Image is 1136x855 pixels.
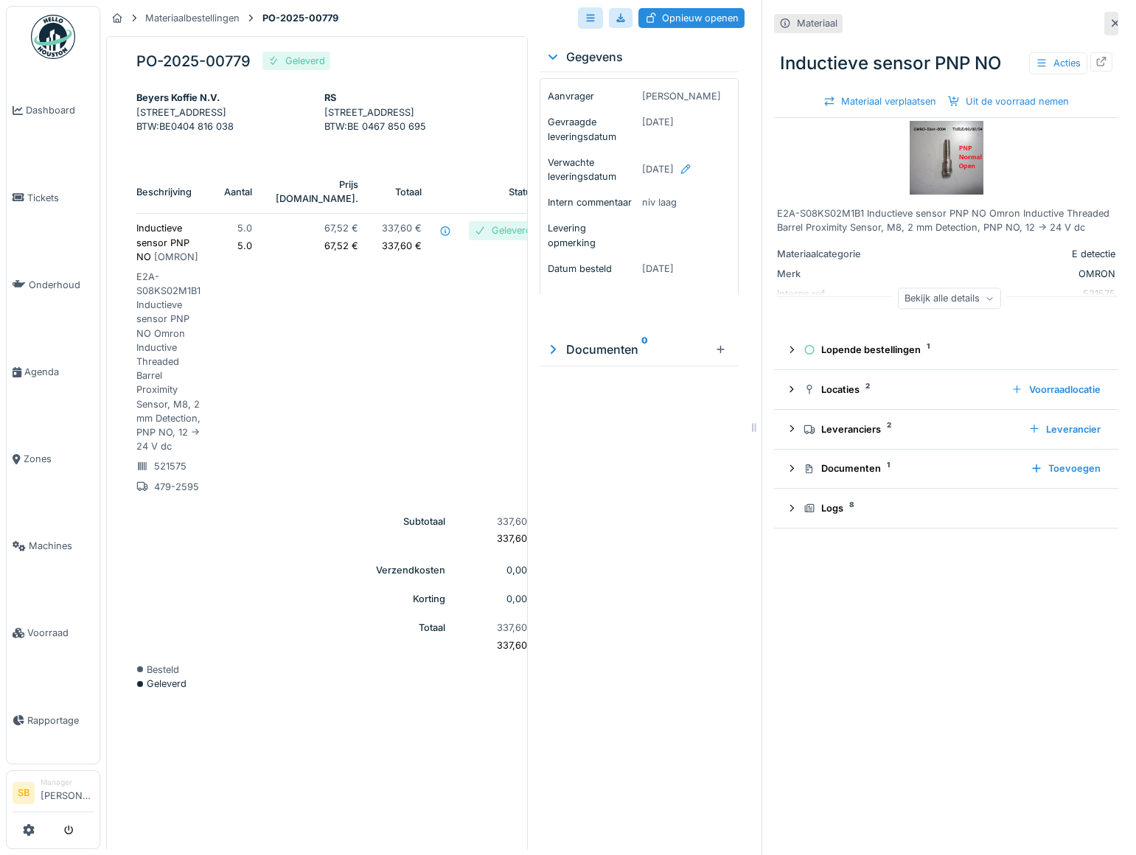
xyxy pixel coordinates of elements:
a: Agenda [7,328,100,415]
p: niv laag [642,195,731,209]
div: Inductieve sensor PNP NO [774,44,1118,83]
p: Levering opmerking [548,221,636,249]
a: Dashboard [7,67,100,154]
span: Tickets [27,191,94,205]
p: E2A-S08KS02M1B1 Inductieve sensor PNP NO Omron Inductive Threaded Barrel Proximity Sensor, M8, 2 ... [136,270,201,453]
span: Zones [24,452,94,466]
a: Onderhoud [7,241,100,328]
div: Beyers Koffie N.V. [136,91,310,105]
div: E detectie [893,247,1115,261]
td: 0,00 € [457,556,537,584]
div: Documenten [546,341,709,358]
p: 337,60 € [382,221,422,235]
th: Totaal [370,170,433,214]
li: SB [13,782,35,804]
div: Leverancier [1022,419,1107,439]
strong: PO-2025-00779 [257,11,344,25]
a: Zones [7,416,100,503]
span: Dashboard [26,103,94,117]
p: [DATE] [642,115,731,143]
div: Besteld [136,663,498,677]
p: [DATE] [642,262,731,276]
div: Materiaal verplaatsen [818,91,942,111]
p: 5.0 [224,239,252,253]
p: 5.0 [224,221,252,235]
th: Status [457,170,537,214]
div: Manager [41,777,94,788]
div: Geleverd [285,54,325,68]
th: Aantal [212,170,264,214]
p: Aanvrager [548,89,636,103]
th: Korting [136,584,457,613]
div: Materiaal [797,16,837,30]
p: Verwachte leveringsdatum [548,156,636,184]
p: [PERSON_NAME] [642,89,731,103]
span: Onderhoud [29,278,94,292]
th: Totaal [136,613,457,662]
a: Machines [7,503,100,590]
p: [STREET_ADDRESS] [324,105,498,119]
a: Tickets [7,154,100,241]
p: Inductieve sensor PNP NO [136,221,201,264]
p: BTW : BE 0467 850 695 [324,119,498,133]
p: Gevraagde leveringsdatum [548,115,636,143]
div: Leveranciers [804,422,1017,436]
sup: 0 [641,341,648,358]
div: Voorraadlocatie [1006,380,1107,399]
th: Verzendkosten [136,556,457,584]
p: 337,60 € [382,239,422,253]
p: 521575 [136,459,201,473]
summary: Leveranciers2Leverancier [780,416,1112,443]
th: Subtotaal [136,507,457,556]
span: Agenda [24,365,94,379]
img: Badge_color-CXgf-gQk.svg [31,15,75,59]
p: BTW : BE0404 816 038 [136,119,310,133]
summary: Lopende bestellingen1 [780,336,1112,363]
p: 67,52 € [276,221,358,235]
p: 337,60 € [469,638,537,652]
span: Machines [29,539,94,553]
div: Documenten [804,461,1019,475]
div: Bekijk alle details [898,287,1001,309]
div: Materiaalbestellingen [145,11,240,25]
summary: Documenten1Toevoegen [780,456,1112,483]
p: 67,52 € [276,239,358,253]
p: Intern commentaar [548,195,636,209]
a: Rapportage [7,677,100,764]
div: OMRON [893,267,1115,281]
div: Opnieuw openen [638,8,745,28]
p: [STREET_ADDRESS] [136,105,310,119]
p: Datum besteld [548,262,636,276]
div: Geleverd [492,223,532,237]
div: Materiaalcategorie [777,247,888,261]
td: 0,00 € [457,584,537,613]
summary: Locaties2Voorraadlocatie [780,376,1112,403]
span: Rapportage [27,713,94,727]
div: Lopende bestellingen [804,343,1101,357]
div: Geleverd [136,677,498,691]
span: [ OMRON ] [154,251,198,262]
div: E2A-S08KS02M1B1 Inductieve sensor PNP NO Omron Inductive Threaded Barrel Proximity Sensor, M8, 2 ... [777,206,1115,234]
div: Toevoegen [1025,458,1107,478]
div: Uit de voorraad nemen [942,91,1075,111]
h5: PO-2025-00779 [136,52,251,70]
li: [PERSON_NAME] [41,777,94,809]
a: SB Manager[PERSON_NAME] [13,777,94,812]
img: Inductieve sensor PNP NO [910,121,983,195]
a: Voorraad [7,590,100,677]
th: Beschrijving [136,170,212,214]
div: Logs [804,501,1101,515]
div: Merk [777,267,888,281]
p: 337,60 € [469,531,537,545]
p: 337,60 € [469,514,537,528]
p: 479-2595 [136,480,201,494]
div: Acties [1029,52,1087,74]
div: Locaties [804,383,1000,397]
p: 337,60 € [469,621,537,635]
div: RS [324,91,498,105]
th: Prijs [DOMAIN_NAME]. [264,170,370,214]
div: Gegevens [546,48,733,66]
div: [DATE] [642,162,731,188]
summary: Logs8 [780,495,1112,522]
span: Voorraad [27,626,94,640]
